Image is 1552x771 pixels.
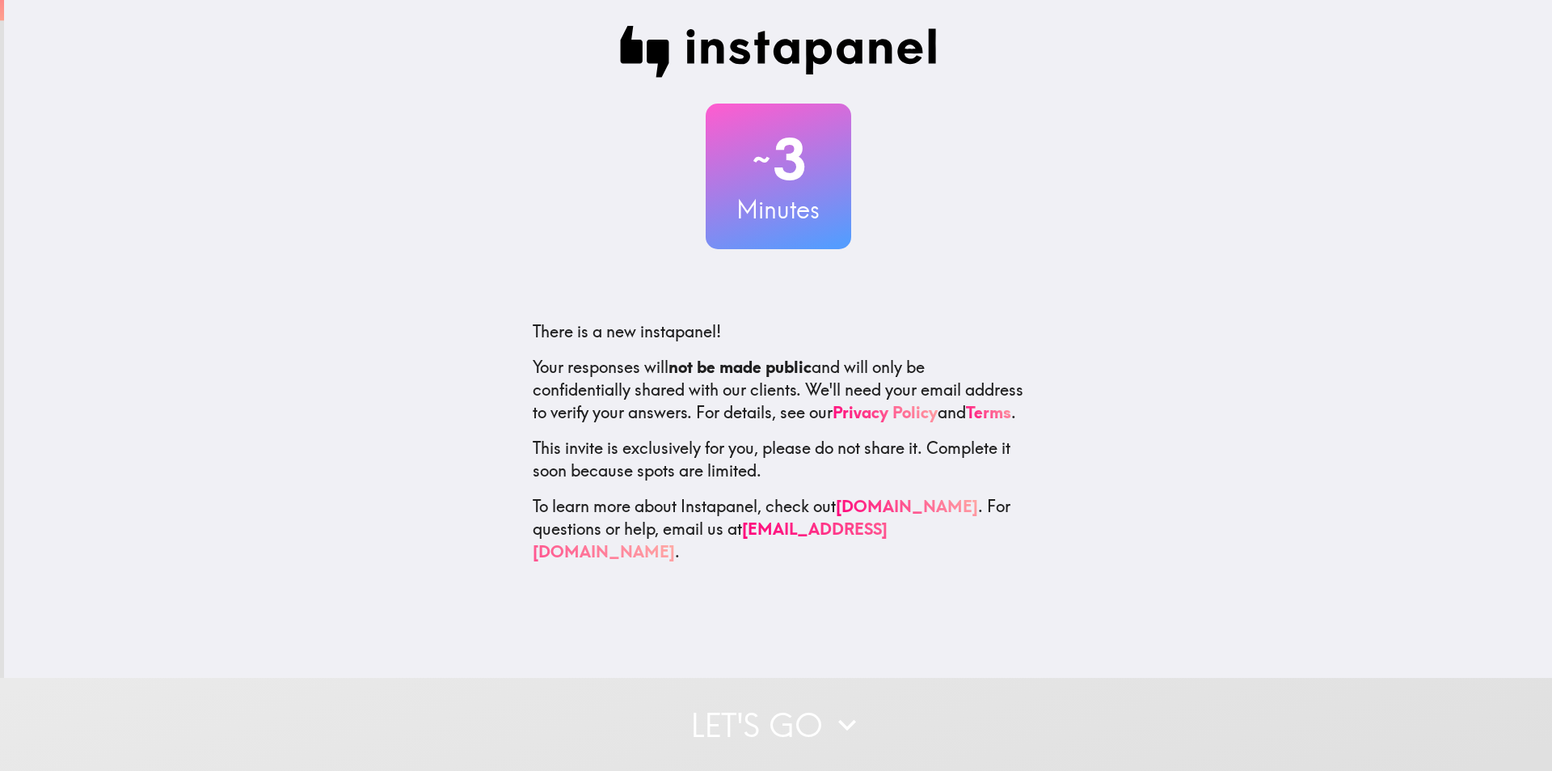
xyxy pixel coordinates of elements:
a: [DOMAIN_NAME] [836,496,978,516]
a: [EMAIL_ADDRESS][DOMAIN_NAME] [533,519,888,561]
a: Privacy Policy [833,402,938,422]
span: ~ [750,135,773,184]
a: Terms [966,402,1011,422]
b: not be made public [668,357,812,377]
p: This invite is exclusively for you, please do not share it. Complete it soon because spots are li... [533,437,1024,482]
h2: 3 [706,126,851,193]
span: There is a new instapanel! [533,321,721,341]
img: Instapanel [620,26,937,78]
p: Your responses will and will only be confidentially shared with our clients. We'll need your emai... [533,356,1024,424]
p: To learn more about Instapanel, check out . For questions or help, email us at . [533,495,1024,563]
h3: Minutes [706,193,851,227]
